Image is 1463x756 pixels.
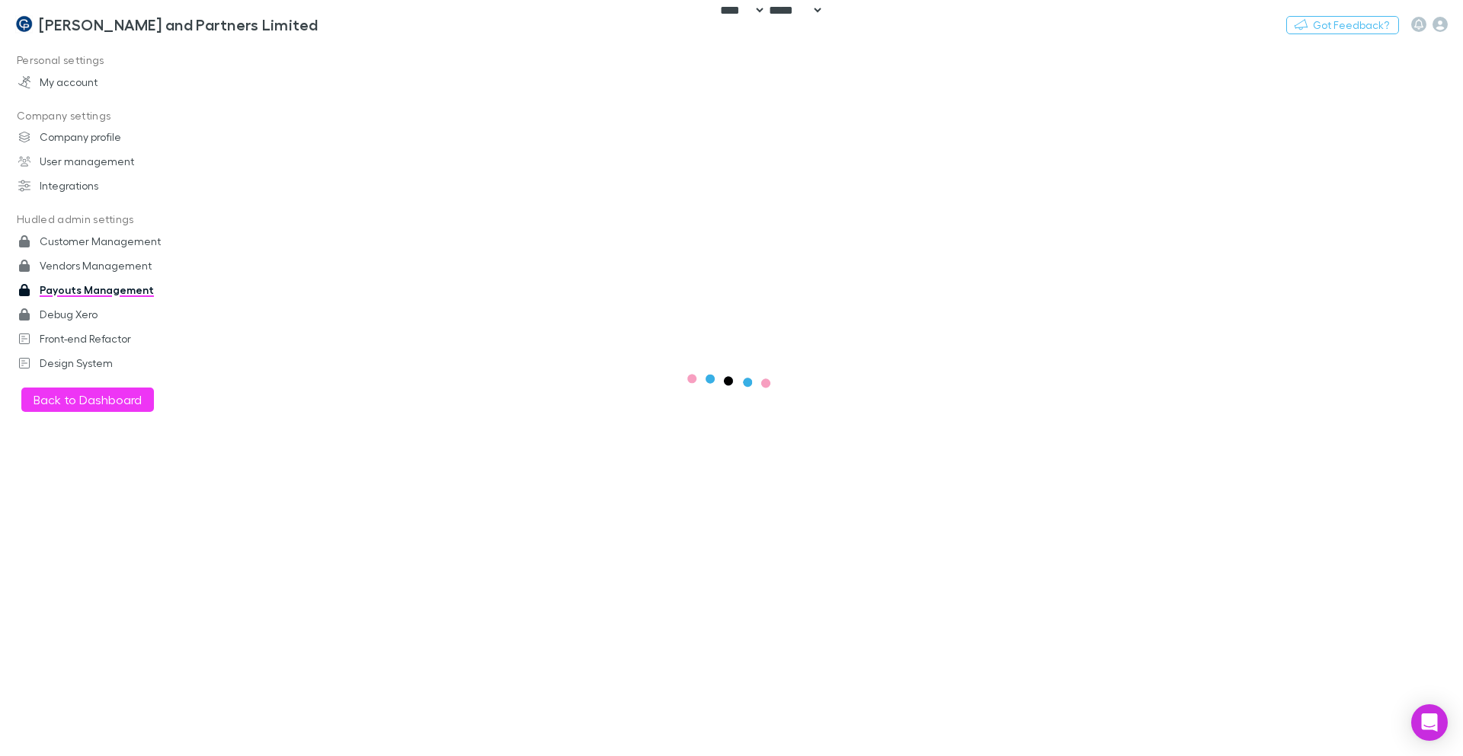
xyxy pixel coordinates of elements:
[3,351,206,375] a: Design System
[3,51,206,70] p: Personal settings
[6,6,328,43] a: [PERSON_NAME] and Partners Limited
[15,15,33,33] img: Coates and Partners Limited's Logo
[3,70,206,94] a: My account
[3,327,206,351] a: Front-end Refactor
[3,174,206,198] a: Integrations
[3,107,206,126] p: Company settings
[3,302,206,327] a: Debug Xero
[1286,16,1399,34] button: Got Feedback?
[21,388,154,412] button: Back to Dashboard
[3,210,206,229] p: Hudled admin settings
[1411,704,1448,741] div: Open Intercom Messenger
[3,149,206,174] a: User management
[3,278,206,302] a: Payouts Management
[3,254,206,278] a: Vendors Management
[3,125,206,149] a: Company profile
[39,15,319,33] h3: [PERSON_NAME] and Partners Limited
[3,229,206,254] a: Customer Management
